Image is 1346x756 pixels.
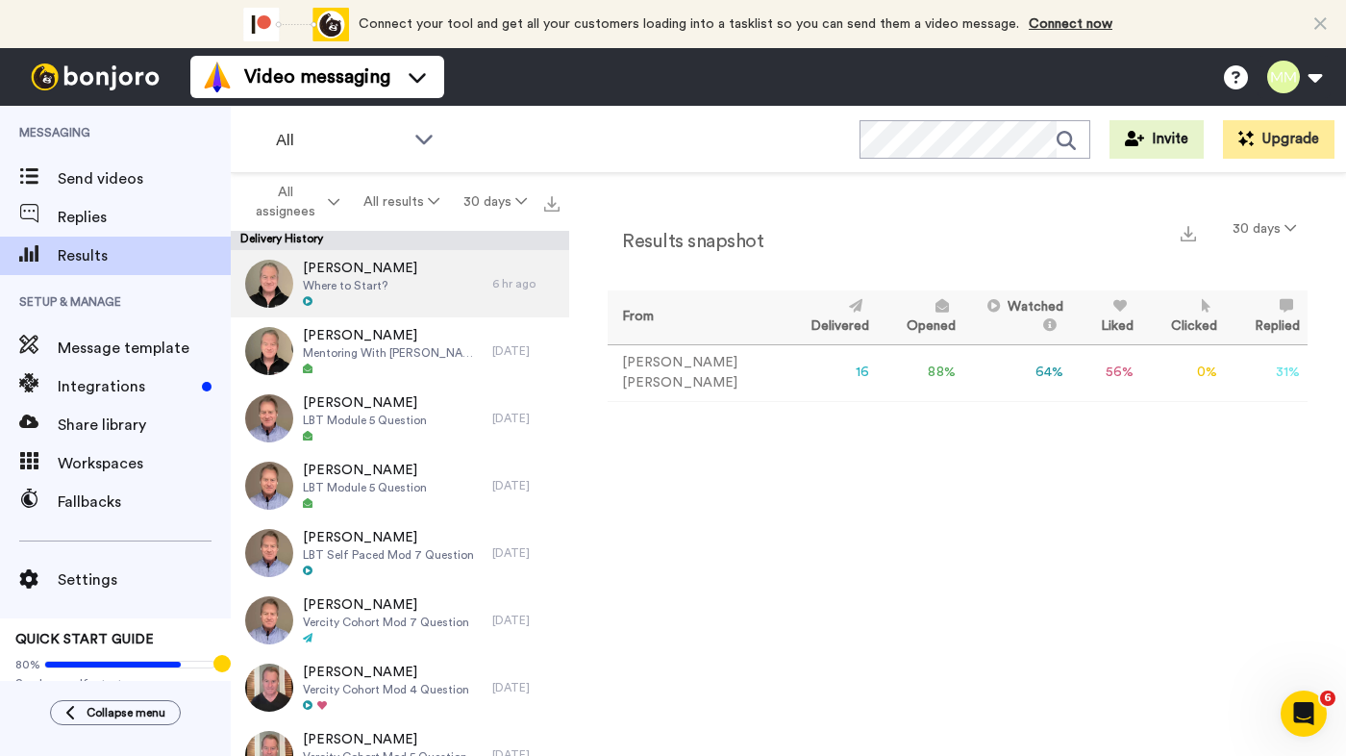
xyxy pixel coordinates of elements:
[245,394,293,442] img: 8af386c8-f0f0-476a-8447-3edea1d4cd6f-thumb.jpg
[87,705,165,720] span: Collapse menu
[50,700,181,725] button: Collapse menu
[303,326,483,345] span: [PERSON_NAME]
[1320,691,1335,706] span: 6
[1181,226,1196,241] img: export.svg
[58,167,231,190] span: Send videos
[963,344,1072,401] td: 64 %
[231,452,569,519] a: [PERSON_NAME]LBT Module 5 Question[DATE]
[492,545,560,561] div: [DATE]
[58,491,231,514] span: Fallbacks
[58,452,231,475] span: Workspaces
[245,462,293,510] img: 8d0034e5-2359-4e18-88cd-e550403035e3-thumb.jpg
[963,290,1072,344] th: Watched
[492,680,560,695] div: [DATE]
[1175,218,1202,246] button: Export a summary of each team member’s results that match this filter now.
[231,317,569,385] a: [PERSON_NAME]Mentoring With [PERSON_NAME][DATE]
[1221,212,1308,246] button: 30 days
[359,17,1019,31] span: Connect your tool and get all your customers loading into a tasklist so you can send them a video...
[303,278,417,293] span: Where to Start?
[1071,344,1141,401] td: 56 %
[1281,691,1327,737] iframe: Intercom live chat
[231,519,569,587] a: [PERSON_NAME]LBT Self Paced Mod 7 Question[DATE]
[303,461,427,480] span: [PERSON_NAME]
[877,290,963,344] th: Opened
[276,129,405,152] span: All
[1109,120,1204,159] button: Invite
[492,276,560,291] div: 6 hr ago
[781,290,877,344] th: Delivered
[244,63,390,90] span: Video messaging
[231,385,569,452] a: [PERSON_NAME]LBT Module 5 Question[DATE]
[231,654,569,721] a: [PERSON_NAME]Vercity Cohort Mod 4 Question[DATE]
[492,478,560,493] div: [DATE]
[231,587,569,654] a: [PERSON_NAME]Vercity Cohort Mod 7 Question[DATE]
[58,568,231,592] span: Settings
[245,664,293,712] img: 6611293d-f3f2-4f89-957c-7128a0f44778-thumb.jpg
[303,547,474,563] span: LBT Self Paced Mod 7 Question
[303,413,427,428] span: LBT Module 5 Question
[303,615,469,630] span: Vercity Cohort Mod 7 Question
[15,633,154,646] span: QUICK START GUIDE
[303,345,483,361] span: Mentoring With [PERSON_NAME]
[781,344,877,401] td: 16
[451,185,538,219] button: 30 days
[303,480,427,495] span: LBT Module 5 Question
[246,183,324,221] span: All assignees
[58,375,194,398] span: Integrations
[15,657,40,672] span: 80%
[245,596,293,644] img: 1dabb941-1905-46bb-80e4-fbc073c92a12-thumb.jpg
[608,344,781,401] td: [PERSON_NAME] [PERSON_NAME]
[1223,120,1334,159] button: Upgrade
[608,231,763,252] h2: Results snapshot
[245,260,293,308] img: 41b71b1c-5f81-47ac-8ce4-eb50e81c4f46-thumb.jpg
[231,231,569,250] div: Delivery History
[492,343,560,359] div: [DATE]
[245,529,293,577] img: 00774fd1-4c78-4782-a6d8-96387839e671-thumb.jpg
[303,528,474,547] span: [PERSON_NAME]
[492,613,560,628] div: [DATE]
[213,655,231,672] div: Tooltip anchor
[303,393,427,413] span: [PERSON_NAME]
[303,595,469,615] span: [PERSON_NAME]
[544,196,560,212] img: export.svg
[58,337,231,360] span: Message template
[608,290,781,344] th: From
[23,63,167,90] img: bj-logo-header-white.svg
[245,327,293,375] img: 59599505-2823-4114-8970-f568667e08d4-thumb.jpg
[202,62,233,92] img: vm-color.svg
[303,259,417,278] span: [PERSON_NAME]
[58,244,231,267] span: Results
[231,250,569,317] a: [PERSON_NAME]Where to Start?6 hr ago
[1029,17,1112,31] a: Connect now
[15,676,215,692] span: Send yourself a test
[352,185,452,219] button: All results
[303,663,469,682] span: [PERSON_NAME]
[1225,344,1308,401] td: 31 %
[1141,290,1225,344] th: Clicked
[492,411,560,426] div: [DATE]
[58,206,231,229] span: Replies
[538,188,565,216] button: Export all results that match these filters now.
[877,344,963,401] td: 88 %
[1141,344,1225,401] td: 0 %
[243,8,349,41] div: animation
[235,175,352,229] button: All assignees
[1225,290,1308,344] th: Replied
[1071,290,1141,344] th: Liked
[58,414,231,437] span: Share library
[303,682,469,697] span: Vercity Cohort Mod 4 Question
[303,730,467,749] span: [PERSON_NAME]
